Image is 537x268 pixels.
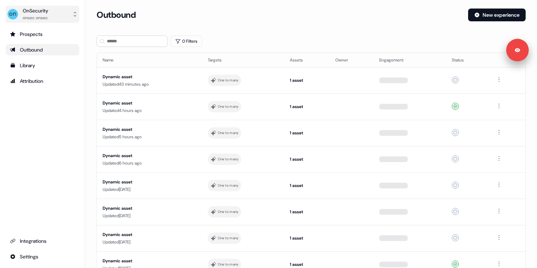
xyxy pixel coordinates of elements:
[290,208,324,215] div: 1 asset
[10,31,75,38] div: Prospects
[218,130,239,136] div: One to many
[103,212,196,219] div: Updated [DATE]
[10,253,75,260] div: Settings
[6,251,79,262] a: Go to integrations
[10,237,75,245] div: Integrations
[103,81,196,88] div: Updated 43 minutes ago
[290,103,324,110] div: 1 asset
[218,103,239,110] div: One to many
[290,235,324,242] div: 1 asset
[103,178,196,186] div: Dynamic asset
[10,77,75,85] div: Attribution
[97,53,202,67] th: Name
[103,238,196,246] div: Updated [DATE]
[103,152,196,159] div: Dynamic asset
[6,60,79,71] a: Go to templates
[103,205,196,212] div: Dynamic asset
[446,53,489,67] th: Status
[218,209,239,215] div: One to many
[218,156,239,162] div: One to many
[6,44,79,55] a: Go to outbound experience
[97,10,136,20] h3: Outbound
[218,261,239,268] div: One to many
[6,6,79,23] button: OnSecurityonsec onsec
[374,53,446,67] th: Engagement
[103,107,196,114] div: Updated 4 hours ago
[103,160,196,167] div: Updated 6 hours ago
[218,77,239,84] div: One to many
[103,73,196,80] div: Dynamic asset
[218,182,239,189] div: One to many
[6,75,79,87] a: Go to attribution
[6,235,79,247] a: Go to integrations
[103,257,196,264] div: Dynamic asset
[103,100,196,107] div: Dynamic asset
[6,28,79,40] a: Go to prospects
[10,62,75,69] div: Library
[290,261,324,268] div: 1 asset
[468,9,526,21] button: New experience
[202,53,284,67] th: Targets
[10,46,75,53] div: Outbound
[103,231,196,238] div: Dynamic asset
[103,186,196,193] div: Updated [DATE]
[290,156,324,163] div: 1 asset
[23,7,48,14] div: OnSecurity
[218,235,239,241] div: One to many
[290,182,324,189] div: 1 asset
[330,53,374,67] th: Owner
[170,36,202,47] button: 0 Filters
[103,126,196,133] div: Dynamic asset
[23,14,48,21] div: onsec onsec
[290,77,324,84] div: 1 asset
[284,53,330,67] th: Assets
[290,129,324,136] div: 1 asset
[103,133,196,140] div: Updated 5 hours ago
